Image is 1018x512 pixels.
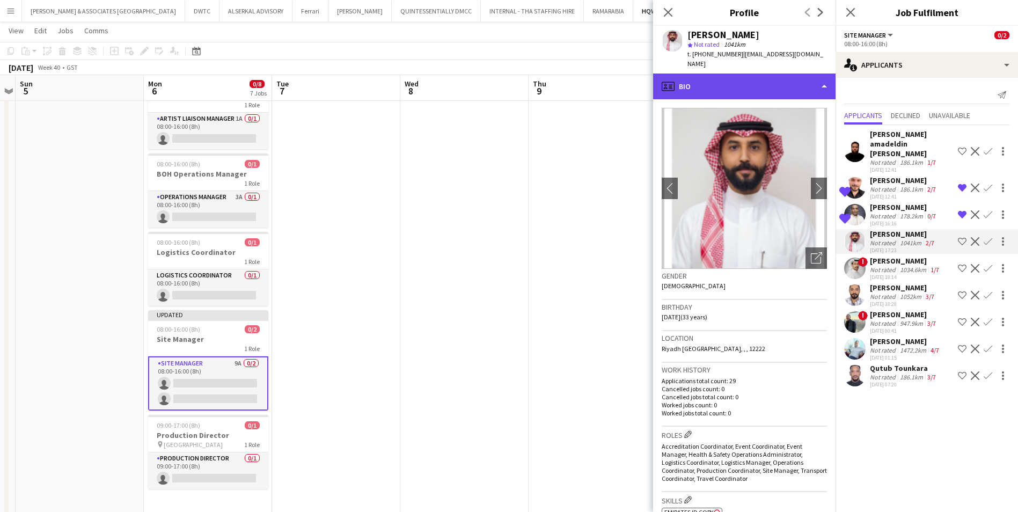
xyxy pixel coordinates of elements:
[662,385,827,393] p: Cancelled jobs count: 0
[244,441,260,449] span: 1 Role
[898,158,925,166] div: 186.1km
[244,179,260,187] span: 1 Role
[870,274,941,281] div: [DATE] 18:14
[245,421,260,429] span: 0/1
[245,238,260,246] span: 0/1
[157,421,200,429] span: 09:00-17:00 (8h)
[148,247,268,257] h3: Logistics Coordinator
[870,256,941,266] div: [PERSON_NAME]
[927,185,936,193] app-skills-label: 2/7
[836,52,1018,78] div: Applicants
[250,89,267,97] div: 7 Jobs
[148,310,268,411] app-job-card: Updated08:00-16:00 (8h)0/2Site Manager1 RoleSite Manager9A0/208:00-16:00 (8h)
[157,160,200,168] span: 08:00-16:00 (8h)
[844,40,1009,48] div: 08:00-16:00 (8h)
[898,373,925,381] div: 186.1km
[898,239,924,247] div: 1041km
[870,327,938,334] div: [DATE] 00:41
[147,85,162,97] span: 6
[662,271,827,281] h3: Gender
[858,257,868,267] span: !
[898,292,924,301] div: 1052km
[292,1,328,21] button: Ferrari
[870,247,936,254] div: [DATE] 17:23
[870,283,936,292] div: [PERSON_NAME]
[870,292,898,301] div: Not rated
[844,112,882,119] span: Applicants
[927,212,936,220] app-skills-label: 0/7
[926,292,934,301] app-skills-label: 3/7
[275,85,289,97] span: 7
[244,101,260,109] span: 1 Role
[858,311,868,320] span: !
[870,373,898,381] div: Not rated
[898,212,925,220] div: 178.2km
[633,1,669,21] button: HQWS
[148,75,268,149] app-job-card: 08:00-16:00 (8h)0/1Artist Manager1 RoleArtist Liaison Manager1A0/108:00-16:00 (8h)
[9,62,33,73] div: [DATE]
[662,442,827,482] span: Accreditation Coordinator, Event Coordinator, Event Manager, Health & Safety Operations Administr...
[53,24,78,38] a: Jobs
[84,26,108,35] span: Comms
[185,1,219,21] button: DWTC
[870,185,898,193] div: Not rated
[805,247,827,269] div: Open photos pop-in
[870,239,898,247] div: Not rated
[870,319,898,327] div: Not rated
[148,153,268,228] app-job-card: 08:00-16:00 (8h)0/1BOH Operations Manager1 RoleOperations Manager3A0/108:00-16:00 (8h)
[57,26,74,35] span: Jobs
[870,193,938,200] div: [DATE] 12:41
[844,31,886,39] span: Site Manager
[891,112,920,119] span: Declined
[250,80,265,88] span: 0/8
[4,24,28,38] a: View
[836,5,1018,19] h3: Job Fulfilment
[157,238,200,246] span: 08:00-16:00 (8h)
[148,356,268,411] app-card-role: Site Manager9A0/208:00-16:00 (8h)
[870,363,938,373] div: Qutub Tounkara
[898,266,928,274] div: 1034.6km
[870,129,954,158] div: [PERSON_NAME] amadeldin [PERSON_NAME]
[148,113,268,149] app-card-role: Artist Liaison Manager1A0/108:00-16:00 (8h)
[244,345,260,353] span: 1 Role
[898,185,925,193] div: 186.1km
[870,381,938,388] div: [DATE] 07:20
[35,63,62,71] span: Week 40
[994,31,1009,39] span: 0/2
[662,377,827,385] p: Applications total count: 29
[870,166,954,173] div: [DATE] 12:41
[662,409,827,417] p: Worked jobs total count: 0
[898,346,928,354] div: 1472.2km
[533,79,546,89] span: Thu
[870,346,898,354] div: Not rated
[34,26,47,35] span: Edit
[662,313,707,321] span: [DATE] (33 years)
[694,40,720,48] span: Not rated
[898,319,925,327] div: 947.9km
[67,63,78,71] div: GST
[931,346,939,354] app-skills-label: 4/7
[870,301,936,308] div: [DATE] 18:28
[687,30,759,40] div: [PERSON_NAME]
[481,1,584,21] button: INTERNAL - THA STAFFING HIRE
[687,50,823,68] span: | [EMAIL_ADDRESS][DOMAIN_NAME]
[687,50,743,58] span: t. [PHONE_NUMBER]
[584,1,633,21] button: RAMARABIA
[870,266,898,274] div: Not rated
[722,40,748,48] span: 1041km
[926,239,934,247] app-skills-label: 2/7
[18,85,33,97] span: 5
[927,319,936,327] app-skills-label: 3/7
[245,160,260,168] span: 0/1
[148,430,268,440] h3: Production Director
[662,494,827,506] h3: Skills
[148,415,268,489] app-job-card: 09:00-17:00 (8h)0/1Production Director [GEOGRAPHIC_DATA]1 RoleProduction Director0/109:00-17:00 (8h)
[662,365,827,375] h3: Work history
[148,334,268,344] h3: Site Manager
[927,158,936,166] app-skills-label: 1/7
[148,232,268,306] app-job-card: 08:00-16:00 (8h)0/1Logistics Coordinator1 RoleLogistics Coordinator0/108:00-16:00 (8h)
[662,333,827,343] h3: Location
